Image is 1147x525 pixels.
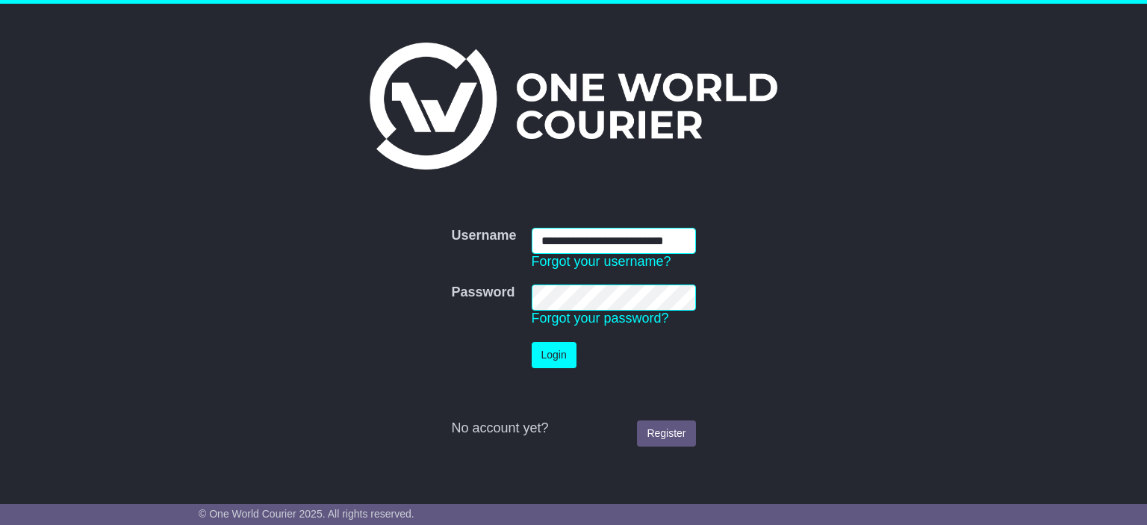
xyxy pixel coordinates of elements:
[451,420,695,437] div: No account yet?
[370,43,777,170] img: One World
[637,420,695,447] a: Register
[451,228,516,244] label: Username
[532,342,576,368] button: Login
[532,311,669,326] a: Forgot your password?
[451,285,515,301] label: Password
[532,254,671,269] a: Forgot your username?
[199,508,414,520] span: © One World Courier 2025. All rights reserved.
